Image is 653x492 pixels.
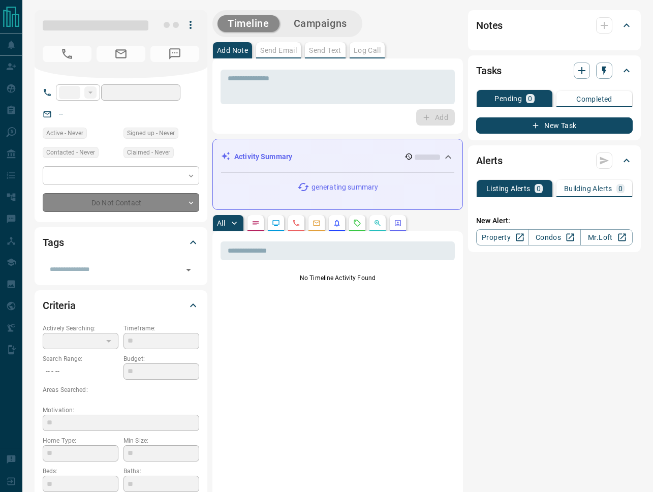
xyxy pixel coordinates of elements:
[43,406,199,415] p: Motivation:
[476,13,633,38] div: Notes
[528,229,580,245] a: Condos
[252,219,260,227] svg: Notes
[59,110,63,118] a: --
[43,230,199,255] div: Tags
[476,17,503,34] h2: Notes
[353,219,361,227] svg: Requests
[576,96,612,103] p: Completed
[292,219,300,227] svg: Calls
[43,324,118,333] p: Actively Searching:
[217,220,225,227] p: All
[127,147,170,158] span: Claimed - Never
[150,46,199,62] span: No Number
[127,128,175,138] span: Signed up - Never
[43,354,118,363] p: Search Range:
[580,229,633,245] a: Mr.Loft
[43,234,64,251] h2: Tags
[234,151,292,162] p: Activity Summary
[43,46,91,62] span: No Number
[476,58,633,83] div: Tasks
[43,193,199,212] div: Do Not Contact
[123,354,199,363] p: Budget:
[476,117,633,134] button: New Task
[394,219,402,227] svg: Agent Actions
[564,185,612,192] p: Building Alerts
[476,229,528,245] a: Property
[313,219,321,227] svg: Emails
[374,219,382,227] svg: Opportunities
[46,128,83,138] span: Active - Never
[284,15,357,32] button: Campaigns
[46,147,95,158] span: Contacted - Never
[97,46,145,62] span: No Email
[43,363,118,380] p: -- - --
[476,216,633,226] p: New Alert:
[537,185,541,192] p: 0
[217,15,279,32] button: Timeline
[476,63,502,79] h2: Tasks
[43,385,199,394] p: Areas Searched:
[333,219,341,227] svg: Listing Alerts
[476,148,633,173] div: Alerts
[618,185,623,192] p: 0
[123,436,199,445] p: Min Size:
[221,147,454,166] div: Activity Summary
[312,182,378,193] p: generating summary
[221,273,455,283] p: No Timeline Activity Found
[181,263,196,277] button: Open
[43,293,199,318] div: Criteria
[43,467,118,476] p: Beds:
[528,95,532,102] p: 0
[494,95,522,102] p: Pending
[43,297,76,314] h2: Criteria
[272,219,280,227] svg: Lead Browsing Activity
[486,185,531,192] p: Listing Alerts
[217,47,248,54] p: Add Note
[43,436,118,445] p: Home Type:
[476,152,503,169] h2: Alerts
[123,467,199,476] p: Baths:
[123,324,199,333] p: Timeframe:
